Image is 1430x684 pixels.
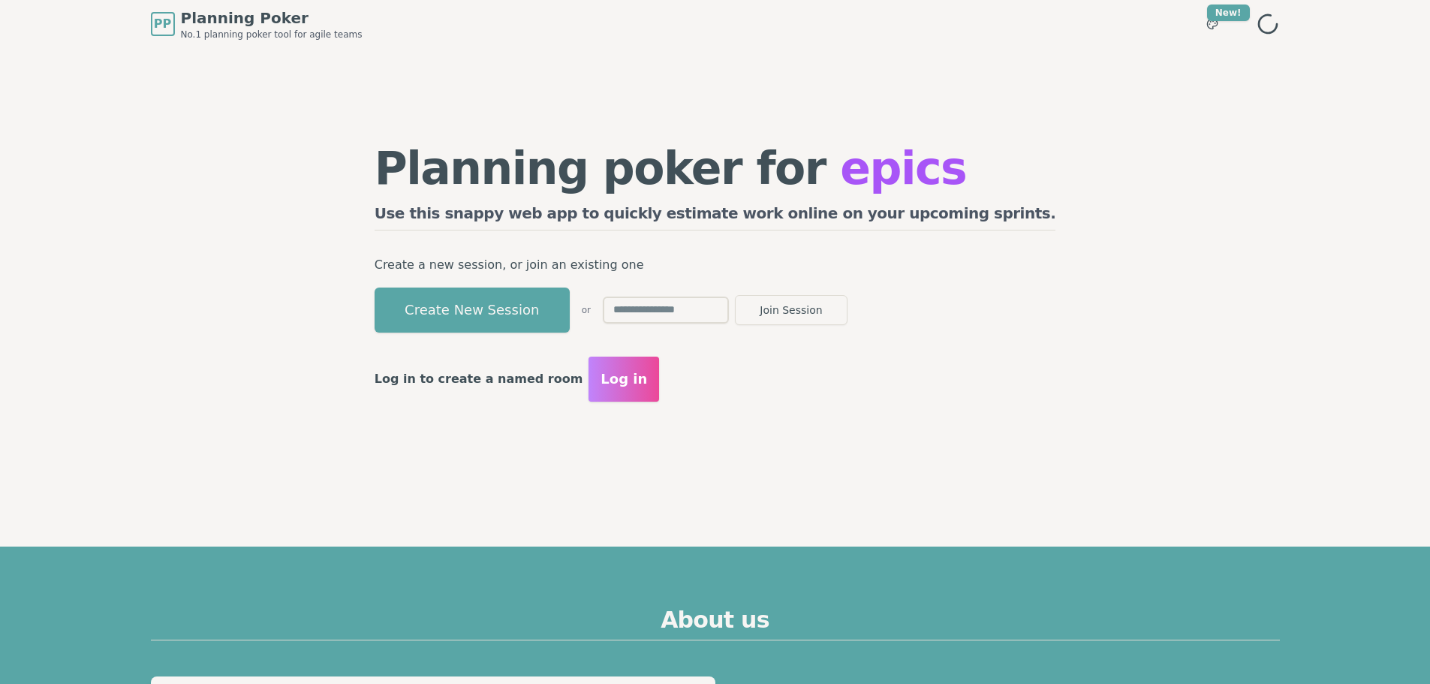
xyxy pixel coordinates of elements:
[375,203,1056,231] h2: Use this snappy web app to quickly estimate work online on your upcoming sprints.
[375,146,1056,191] h1: Planning poker for
[582,304,591,316] span: or
[375,288,570,333] button: Create New Session
[840,142,966,194] span: epics
[154,15,171,33] span: PP
[181,29,363,41] span: No.1 planning poker tool for agile teams
[589,357,659,402] button: Log in
[735,295,847,325] button: Join Session
[1207,5,1250,21] div: New!
[1199,11,1226,38] button: New!
[181,8,363,29] span: Planning Poker
[151,8,363,41] a: PPPlanning PokerNo.1 planning poker tool for agile teams
[375,255,1056,276] p: Create a new session, or join an existing one
[375,369,583,390] p: Log in to create a named room
[151,607,1280,640] h2: About us
[601,369,647,390] span: Log in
